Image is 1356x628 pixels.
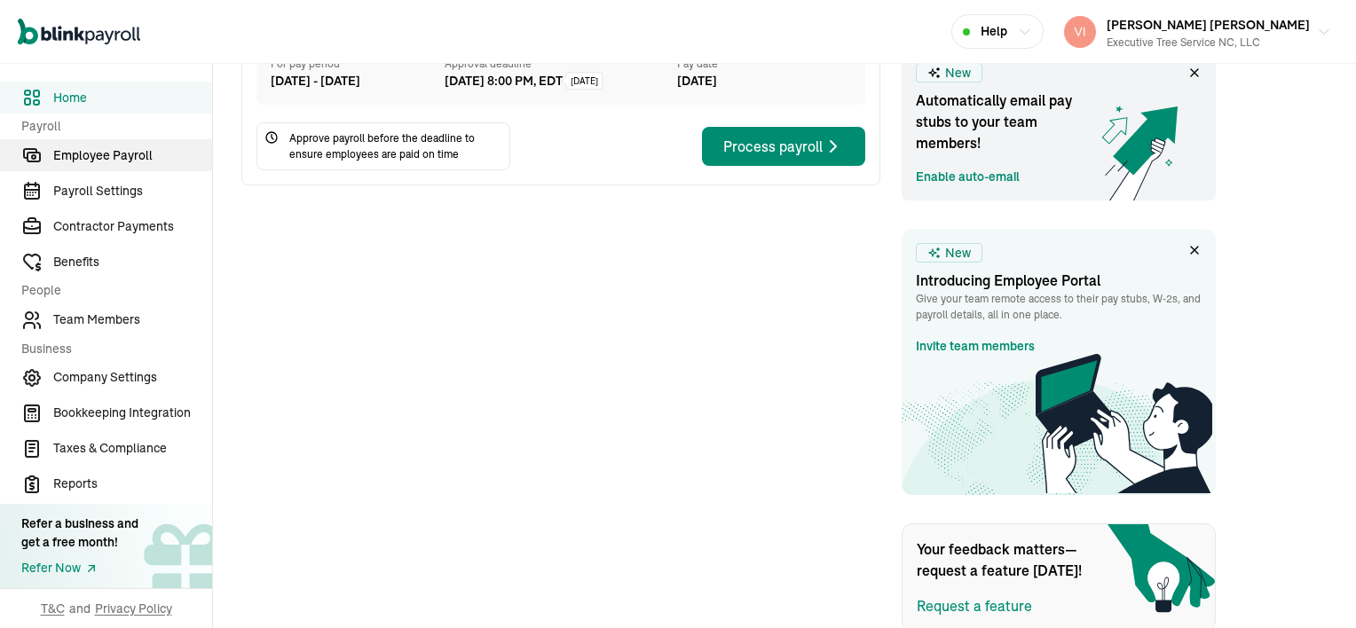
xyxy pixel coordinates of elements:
span: Payroll Settings [53,182,212,200]
span: Payroll [21,117,201,136]
span: Help [981,22,1007,41]
iframe: Chat Widget [1267,543,1356,628]
span: Company Settings [53,368,212,387]
span: [PERSON_NAME] [PERSON_NAME] [1107,17,1310,33]
nav: Global [18,6,140,58]
a: Invite team members [916,337,1035,356]
button: Request a feature [917,595,1032,616]
div: [DATE] 8:00 PM, EDT [445,72,563,90]
button: Process payroll [702,127,865,166]
p: Give your team remote access to their pay stubs, W‑2s, and payroll details, all in one place. [916,291,1202,323]
span: New [945,64,971,82]
span: Home [53,89,212,107]
div: For pay period [271,56,445,72]
div: Refer a business and get a free month! [21,514,138,552]
div: Pay date [677,56,851,72]
span: Approve payroll before the deadline to ensure employees are paid on time [289,130,502,162]
span: New [945,244,971,263]
a: Enable auto-email [916,168,1020,186]
span: Benefits [53,253,212,271]
span: People [21,281,201,300]
div: [DATE] - [DATE] [271,72,445,90]
div: Approval deadline [445,56,670,72]
span: Contractor Payments [53,217,212,236]
span: Taxes & Compliance [53,439,212,458]
a: Refer Now [21,559,138,577]
div: [DATE] [677,72,851,90]
div: Process payroll [723,136,844,157]
span: [DATE] [571,75,598,88]
button: [PERSON_NAME] [PERSON_NAME]Executive Tree Service NC, LLC [1057,10,1338,54]
div: Executive Tree Service NC, LLC [1107,35,1310,51]
h3: Introducing Employee Portal [916,270,1202,291]
button: Help [951,14,1044,49]
span: Employee Payroll [53,146,212,165]
span: Automatically email pay stubs to your team members! [916,90,1093,153]
span: Team Members [53,310,212,329]
span: Your feedback matters—request a feature [DATE]! [917,538,1094,581]
span: Bookkeeping Integration [53,404,212,422]
span: Reports [53,475,212,493]
span: Privacy Policy [95,600,172,617]
span: Business [21,340,201,358]
span: T&C [41,600,65,617]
